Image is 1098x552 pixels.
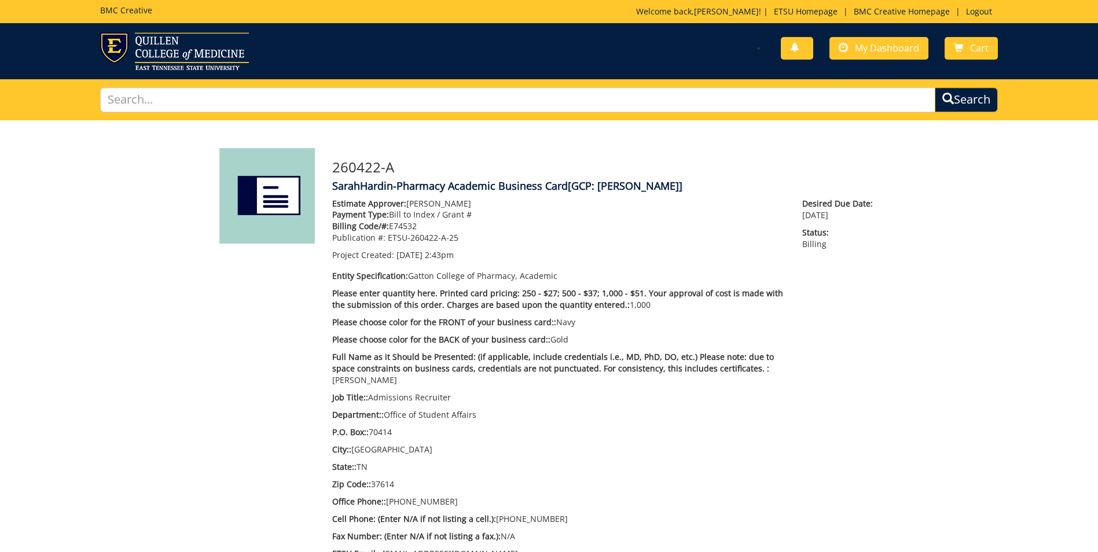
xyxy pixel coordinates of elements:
span: Please enter quantity here. Printed card pricing: 250 - $27; 500 - $37; 1,000 - $51. Your approva... [332,288,783,310]
span: City:: [332,444,351,455]
p: 1,000 [332,288,785,311]
a: Logout [960,6,998,17]
p: Billing [802,227,879,250]
h3: 260422-A [332,160,879,175]
p: [GEOGRAPHIC_DATA] [332,444,785,455]
p: Welcome back, ! | | | [636,6,998,17]
span: Cell Phone: (Enter N/A if not listing a cell.): [332,513,496,524]
p: Office of Student Affairs [332,409,785,421]
p: [PERSON_NAME] [332,351,785,386]
h5: BMC Creative [100,6,152,14]
span: Job Title:: [332,392,368,403]
a: BMC Creative Homepage [848,6,956,17]
button: Search [935,87,998,112]
span: Office Phone:: [332,496,386,507]
span: Please choose color for the BACK of your business card:: [332,334,550,345]
span: Publication #: [332,232,385,243]
p: 37614 [332,479,785,490]
a: [PERSON_NAME] [694,6,759,17]
p: E74532 [332,220,785,232]
img: ETSU logo [100,32,249,70]
img: Product featured image [219,148,315,244]
a: ETSU Homepage [768,6,843,17]
span: Full Name as it Should be Presented: (if applicable, include credentials i.e., MD, PhD, DO, etc.)... [332,351,774,374]
span: My Dashboard [855,42,919,54]
p: Gatton College of Pharmacy, Academic [332,270,785,282]
span: Entity Specification: [332,270,408,281]
p: TN [332,461,785,473]
span: [DATE] 2:43pm [396,249,454,260]
p: [PERSON_NAME] [332,198,785,209]
a: Cart [945,37,998,60]
p: N/A [332,531,785,542]
p: Navy [332,317,785,328]
span: Please choose color for the FRONT of your business card:: [332,317,556,327]
span: [GCP: [PERSON_NAME]] [568,179,682,193]
p: [PHONE_NUMBER] [332,496,785,507]
p: [PHONE_NUMBER] [332,513,785,525]
p: Bill to Index / Grant # [332,209,785,220]
p: Admissions Recruiter [332,392,785,403]
span: Cart [970,42,989,54]
span: Zip Code:: [332,479,371,490]
span: State:: [332,461,357,472]
a: My Dashboard [829,37,928,60]
span: Fax Number: (Enter N/A if not listing a fax.): [332,531,501,542]
h4: SarahHardin-Pharmacy Academic Business Card [332,181,879,192]
span: Desired Due Date: [802,198,879,209]
span: Billing Code/#: [332,220,389,231]
span: Estimate Approver: [332,198,406,209]
p: Gold [332,334,785,345]
span: Status: [802,227,879,238]
span: Payment Type: [332,209,389,220]
p: [DATE] [802,198,879,221]
span: Project Created: [332,249,394,260]
span: Department:: [332,409,384,420]
span: P.O. Box:: [332,426,369,437]
input: Search... [100,87,935,112]
p: 70414 [332,426,785,438]
span: ETSU-260422-A-25 [388,232,458,243]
